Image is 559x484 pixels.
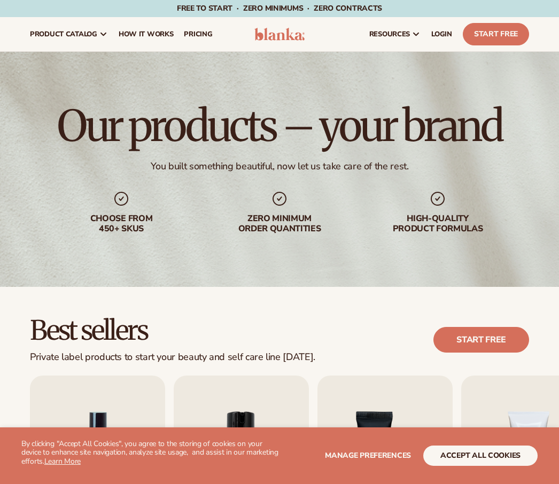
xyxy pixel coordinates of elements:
[21,440,279,466] p: By clicking "Accept All Cookies", you agree to the storing of cookies on your device to enhance s...
[44,456,81,466] a: Learn More
[151,160,409,173] div: You built something beautiful, now let us take care of the rest.
[30,352,315,363] div: Private label products to start your beauty and self care line [DATE].
[177,3,382,13] span: Free to start · ZERO minimums · ZERO contracts
[25,17,113,51] a: product catalog
[30,317,315,345] h2: Best sellers
[254,28,304,41] img: logo
[325,450,411,460] span: Manage preferences
[364,17,426,51] a: resources
[53,214,190,234] div: Choose from 450+ Skus
[211,214,348,234] div: Zero minimum order quantities
[369,30,410,38] span: resources
[369,214,506,234] div: High-quality product formulas
[431,30,452,38] span: LOGIN
[463,23,529,45] a: Start Free
[30,30,97,38] span: product catalog
[178,17,218,51] a: pricing
[57,105,502,147] h1: Our products – your brand
[325,446,411,466] button: Manage preferences
[184,30,212,38] span: pricing
[426,17,457,51] a: LOGIN
[433,327,529,353] a: Start free
[119,30,174,38] span: How It Works
[423,446,538,466] button: accept all cookies
[113,17,179,51] a: How It Works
